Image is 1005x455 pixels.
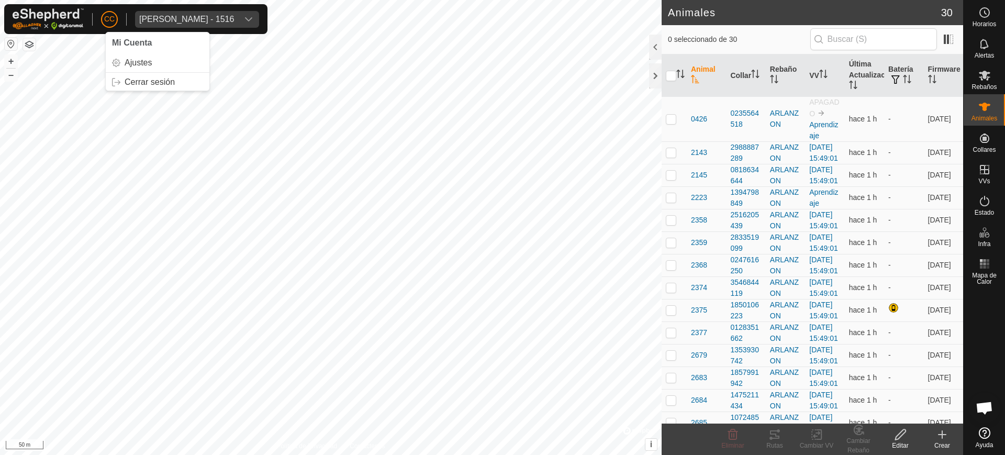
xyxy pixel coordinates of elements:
p-sorticon: Activar para ordenar [819,71,828,80]
th: Rebaño [766,54,805,97]
span: 2 oct 2025, 9:06 [849,171,877,179]
div: 2516205439 [730,209,761,231]
div: ARLANZON [770,345,801,367]
span: 2685 [691,417,707,428]
div: Chat abierto [969,392,1000,424]
a: [DATE] 15:49:01 [809,256,838,275]
td: - [884,412,923,434]
div: Editar [879,441,921,450]
span: 2368 [691,260,707,271]
div: ARLANZON [770,412,801,434]
span: Ajustes [125,59,152,67]
td: - [884,209,923,231]
div: 2833519099 [730,232,761,254]
div: 0235564518 [730,108,761,130]
span: 2 oct 2025, 9:20 [849,148,877,157]
span: Cerrar sesión [125,78,175,86]
div: 0128351662 [730,322,761,344]
div: ARLANZON [770,108,801,130]
td: [DATE] [924,299,963,321]
a: [DATE] 15:49:01 [809,165,838,185]
a: [DATE] 15:49:01 [809,391,838,410]
p-sorticon: Activar para ordenar [903,76,911,85]
div: Crear [921,441,963,450]
span: 0426 [691,114,707,125]
span: 2358 [691,215,707,226]
a: [DATE] 15:49:01 [809,233,838,252]
td: - [884,96,923,141]
span: 2374 [691,282,707,293]
p-sorticon: Activar para ordenar [751,71,760,80]
td: - [884,164,923,186]
a: Aprendizaje [809,188,838,207]
a: Ayuda [964,423,1005,452]
div: 1353930742 [730,345,761,367]
td: [DATE] [924,321,963,344]
span: 2 oct 2025, 9:05 [849,238,877,247]
img: Logo Gallagher [13,8,84,30]
div: 1394798849 [730,187,761,209]
td: - [884,389,923,412]
div: Cambiar VV [796,441,837,450]
th: Animal [687,54,726,97]
span: i [650,440,652,449]
div: ARLANZON [770,164,801,186]
h2: Animales [668,6,941,19]
a: Aprendizaje [809,120,838,140]
th: Batería [884,54,923,97]
a: [DATE] 15:49:01 [809,346,838,365]
li: Ajustes [106,54,209,71]
span: 2377 [691,327,707,338]
div: ARLANZON [770,209,801,231]
span: 2 oct 2025, 9:20 [849,396,877,404]
span: 0 seleccionado de 30 [668,34,810,45]
div: 1072485040 [730,412,761,434]
span: Infra [978,241,990,247]
span: Animales [971,115,997,121]
a: Contáctenos [350,441,385,451]
span: 2 oct 2025, 9:19 [849,216,877,224]
span: 2359 [691,237,707,248]
p-sorticon: Activar para ordenar [928,76,936,85]
span: Oliver Castedo Vega - 1516 [135,11,238,28]
td: [DATE] [924,367,963,389]
span: Ayuda [976,442,993,448]
button: Restablecer Mapa [5,38,17,50]
td: [DATE] [924,231,963,254]
div: ARLANZON [770,299,801,321]
div: Rutas [754,441,796,450]
span: 30 [941,5,953,20]
span: 2 oct 2025, 9:06 [849,373,877,382]
div: ARLANZON [770,390,801,412]
span: 2 oct 2025, 9:19 [849,261,877,269]
a: Política de Privacidad [277,441,337,451]
a: [DATE] 15:49:01 [809,368,838,387]
img: hasta [817,109,825,117]
span: 2 oct 2025, 9:06 [849,283,877,292]
li: Cerrar sesión [106,74,209,91]
span: 2 oct 2025, 9:06 [849,351,877,359]
span: 2 oct 2025, 9:06 [849,328,877,337]
td: - [884,254,923,276]
a: [DATE] 15:49:01 [809,143,838,162]
td: - [884,367,923,389]
span: Mapa de Calor [966,272,1002,285]
div: ARLANZON [770,322,801,344]
th: VV [805,54,844,97]
td: [DATE] [924,164,963,186]
span: VVs [978,178,990,184]
span: 2683 [691,372,707,383]
span: 2 oct 2025, 9:20 [849,115,877,123]
input: Buscar (S) [810,28,937,50]
th: Última Actualización [845,54,884,97]
td: [DATE] [924,186,963,209]
th: Firmware [924,54,963,97]
span: Estado [975,209,994,216]
div: [PERSON_NAME] - 1516 [139,15,234,24]
div: ARLANZON [770,254,801,276]
div: 1857991942 [730,367,761,389]
a: [DATE] 15:49:01 [809,210,838,230]
div: 0247616250 [730,254,761,276]
a: [DATE] 15:49:01 [809,323,838,342]
span: 2375 [691,305,707,316]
